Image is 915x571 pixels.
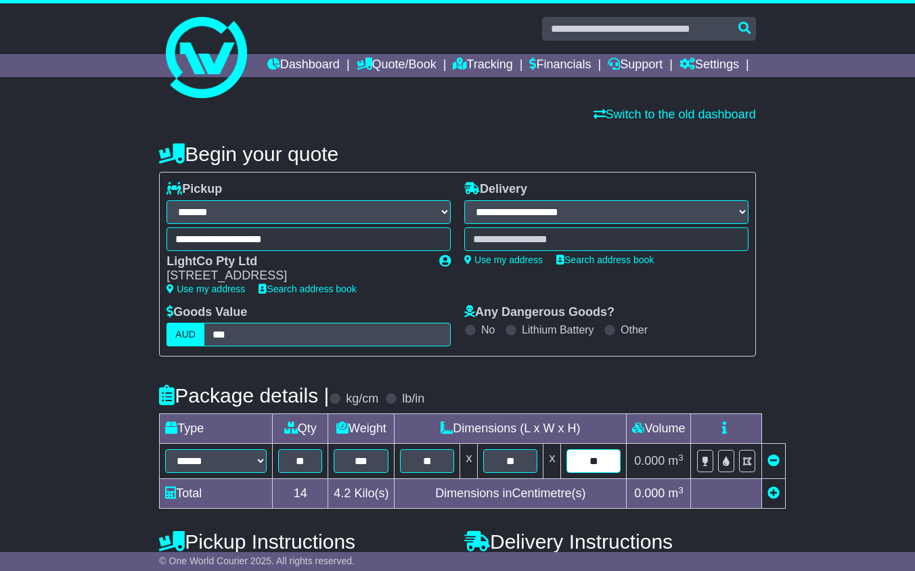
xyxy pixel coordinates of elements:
sup: 3 [678,453,684,463]
td: Kilo(s) [328,479,395,509]
td: Total [160,479,273,509]
td: Dimensions (L x W x H) [395,414,627,444]
a: Switch to the old dashboard [594,108,756,121]
a: Add new item [767,486,780,500]
span: m [668,486,684,500]
a: Support [608,54,663,77]
label: Pickup [166,182,222,197]
a: Quote/Book [357,54,437,77]
td: Weight [328,414,395,444]
h4: Package details | [159,384,329,407]
label: Delivery [464,182,527,197]
td: x [543,444,561,479]
div: LightCo Pty Ltd [166,254,426,269]
label: Any Dangerous Goods? [464,305,615,320]
label: Goods Value [166,305,247,320]
a: Dashboard [267,54,340,77]
span: 0.000 [634,454,665,467]
a: Financials [529,54,591,77]
a: Remove this item [767,454,780,467]
a: Use my address [166,283,245,294]
span: m [668,454,684,467]
h4: Pickup Instructions [159,530,451,553]
td: 14 [273,479,328,509]
a: Use my address [464,254,543,265]
td: Dimensions in Centimetre(s) [395,479,627,509]
span: © One World Courier 2025. All rights reserved. [159,555,355,566]
label: Other [621,323,648,336]
label: lb/in [402,392,424,407]
a: Settings [679,54,739,77]
td: x [460,444,478,479]
label: No [481,323,495,336]
h4: Begin your quote [159,143,755,165]
label: kg/cm [346,392,378,407]
td: Volume [627,414,691,444]
a: Search address book [259,283,356,294]
a: Search address book [556,254,654,265]
span: 4.2 [334,486,351,500]
div: [STREET_ADDRESS] [166,269,426,283]
span: 0.000 [634,486,665,500]
label: AUD [166,323,204,346]
td: Type [160,414,273,444]
td: Qty [273,414,328,444]
a: Tracking [453,54,512,77]
h4: Delivery Instructions [464,530,756,553]
sup: 3 [678,485,684,495]
label: Lithium Battery [522,323,594,336]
